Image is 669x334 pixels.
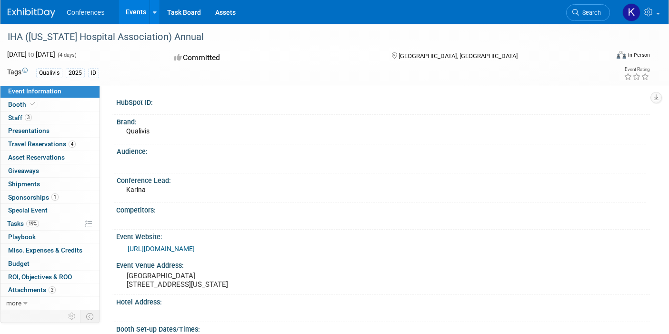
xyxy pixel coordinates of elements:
[25,114,32,121] span: 3
[617,51,626,59] img: Format-Inperson.png
[0,98,100,111] a: Booth
[0,283,100,296] a: Attachments2
[0,244,100,257] a: Misc. Expenses & Credits
[116,95,650,107] div: HubSpot ID:
[566,4,610,21] a: Search
[30,101,35,107] i: Booth reservation complete
[26,220,39,227] span: 19%
[171,50,376,66] div: Committed
[8,153,65,161] span: Asset Reservations
[117,144,646,156] div: Audience:
[8,193,59,201] span: Sponsorships
[6,299,21,307] span: more
[555,50,650,64] div: Event Format
[0,85,100,98] a: Event Information
[117,115,646,127] div: Brand:
[8,206,48,214] span: Special Event
[36,68,62,78] div: Qualivis
[399,52,518,60] span: [GEOGRAPHIC_DATA], [GEOGRAPHIC_DATA]
[67,9,104,16] span: Conferences
[0,271,100,283] a: ROI, Objectives & ROO
[8,87,61,95] span: Event Information
[8,260,30,267] span: Budget
[116,203,650,215] div: Competitors:
[0,124,100,137] a: Presentations
[0,138,100,151] a: Travel Reservations4
[64,310,80,323] td: Personalize Event Tab Strip
[126,127,150,135] span: Qualivis
[116,258,650,270] div: Event Venue Address:
[0,178,100,191] a: Shipments
[0,257,100,270] a: Budget
[0,191,100,204] a: Sponsorships1
[8,8,55,18] img: ExhibitDay
[66,68,85,78] div: 2025
[88,68,99,78] div: ID
[126,186,146,193] span: Karina
[579,9,601,16] span: Search
[8,233,36,241] span: Playbook
[0,297,100,310] a: more
[628,51,650,59] div: In-Person
[0,164,100,177] a: Giveaways
[0,204,100,217] a: Special Event
[7,220,39,227] span: Tasks
[69,141,76,148] span: 4
[622,3,640,21] img: Kelly Parker
[8,101,37,108] span: Booth
[0,111,100,124] a: Staff3
[8,167,39,174] span: Giveaways
[8,180,40,188] span: Shipments
[8,286,56,294] span: Attachments
[8,246,82,254] span: Misc. Expenses & Credits
[4,29,595,46] div: IHA ([US_STATE] Hospital Association) Annual
[8,273,72,281] span: ROI, Objectives & ROO
[116,322,650,334] div: Booth Set-up Dates/Times:
[7,51,55,58] span: [DATE] [DATE]
[7,67,28,78] td: Tags
[117,173,646,185] div: Conference Lead:
[49,286,56,294] span: 2
[128,245,195,253] a: [URL][DOMAIN_NAME]
[51,193,59,201] span: 1
[57,52,77,58] span: (4 days)
[624,67,649,72] div: Event Rating
[0,231,100,243] a: Playbook
[0,217,100,230] a: Tasks19%
[116,295,650,307] div: Hotel Address:
[127,272,328,289] pre: [GEOGRAPHIC_DATA] [STREET_ADDRESS][US_STATE]
[0,151,100,164] a: Asset Reservations
[8,114,32,121] span: Staff
[8,140,76,148] span: Travel Reservations
[8,127,50,134] span: Presentations
[80,310,100,323] td: Toggle Event Tabs
[116,230,650,242] div: Event Website:
[27,51,36,58] span: to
